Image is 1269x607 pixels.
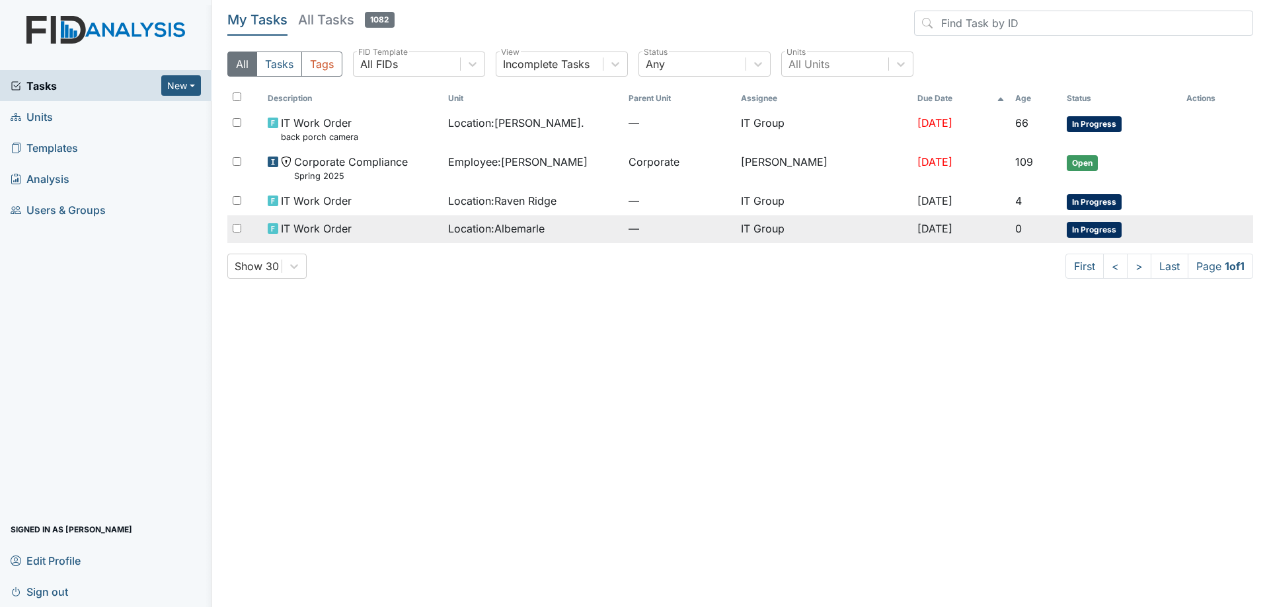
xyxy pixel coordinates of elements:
a: > [1127,254,1151,279]
button: Tasks [256,52,302,77]
span: IT Work Order [281,221,352,236]
span: [DATE] [917,116,952,129]
span: 0 [1015,222,1022,235]
span: [DATE] [917,222,952,235]
a: Tasks [11,78,161,94]
h5: My Tasks [227,11,288,29]
th: Toggle SortBy [443,87,623,110]
span: 66 [1015,116,1028,129]
span: In Progress [1067,194,1122,210]
span: Location : Raven Ridge [448,193,557,209]
div: Type filter [227,52,342,77]
div: Any [646,56,665,72]
span: Edit Profile [11,550,81,571]
span: [DATE] [917,194,952,207]
span: [DATE] [917,155,952,168]
div: All FIDs [360,56,398,72]
span: In Progress [1067,116,1122,132]
span: IT Work Order back porch camera [281,115,358,143]
span: 4 [1015,194,1022,207]
small: Spring 2025 [294,170,408,182]
td: IT Group [736,110,913,149]
span: Employee : [PERSON_NAME] [448,154,588,170]
a: < [1103,254,1128,279]
a: First [1065,254,1104,279]
span: 1082 [365,12,395,28]
div: Incomplete Tasks [503,56,590,72]
span: Units [11,106,53,127]
span: Open [1067,155,1098,171]
span: In Progress [1067,222,1122,238]
span: — [629,193,730,209]
strong: 1 of 1 [1225,260,1245,273]
th: Toggle SortBy [623,87,735,110]
span: Corporate Compliance Spring 2025 [294,154,408,182]
td: [PERSON_NAME] [736,149,913,188]
span: — [629,221,730,236]
span: Analysis [11,168,69,189]
span: — [629,115,730,131]
span: Sign out [11,581,68,602]
td: IT Group [736,188,913,215]
span: Users & Groups [11,199,106,220]
nav: task-pagination [1065,254,1253,279]
span: IT Work Order [281,193,352,209]
input: Toggle All Rows Selected [233,92,241,101]
span: Templates [11,137,78,158]
span: Location : Albemarle [448,221,545,236]
div: All Units [788,56,829,72]
button: New [161,75,201,96]
small: back porch camera [281,131,358,143]
button: All [227,52,257,77]
h5: All Tasks [298,11,395,29]
button: Tags [301,52,342,77]
span: Location : [PERSON_NAME]. [448,115,584,131]
th: Toggle SortBy [912,87,1010,110]
td: IT Group [736,215,913,243]
span: Signed in as [PERSON_NAME] [11,519,132,540]
th: Assignee [736,87,913,110]
span: 109 [1015,155,1033,168]
th: Toggle SortBy [1061,87,1180,110]
th: Toggle SortBy [262,87,443,110]
span: Page [1188,254,1253,279]
div: Show 30 [235,258,279,274]
span: Corporate [629,154,679,170]
input: Find Task by ID [914,11,1253,36]
th: Actions [1181,87,1247,110]
a: Last [1151,254,1188,279]
th: Toggle SortBy [1010,87,1061,110]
